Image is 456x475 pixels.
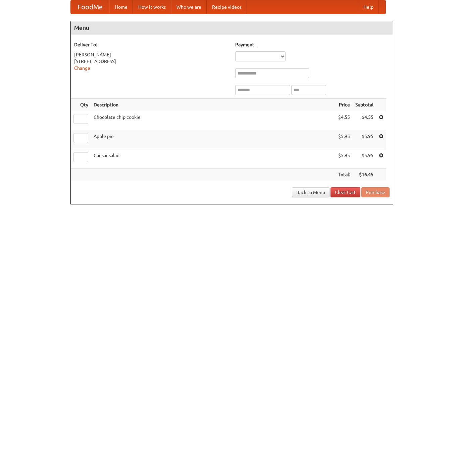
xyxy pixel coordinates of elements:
[207,0,247,14] a: Recipe videos
[292,187,330,197] a: Back to Menu
[331,187,360,197] a: Clear Cart
[358,0,379,14] a: Help
[335,130,353,149] td: $5.95
[353,149,376,169] td: $5.95
[335,169,353,181] th: Total:
[335,149,353,169] td: $5.95
[91,99,335,111] th: Description
[109,0,133,14] a: Home
[361,187,390,197] button: Purchase
[74,65,90,71] a: Change
[91,149,335,169] td: Caesar salad
[71,99,91,111] th: Qty
[74,51,229,58] div: [PERSON_NAME]
[353,99,376,111] th: Subtotal
[353,169,376,181] th: $16.45
[133,0,171,14] a: How it works
[71,0,109,14] a: FoodMe
[71,21,393,35] h4: Menu
[335,99,353,111] th: Price
[171,0,207,14] a: Who we are
[353,130,376,149] td: $5.95
[74,58,229,65] div: [STREET_ADDRESS]
[353,111,376,130] td: $4.55
[91,111,335,130] td: Chocolate chip cookie
[335,111,353,130] td: $4.55
[235,41,390,48] h5: Payment:
[74,41,229,48] h5: Deliver To:
[91,130,335,149] td: Apple pie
